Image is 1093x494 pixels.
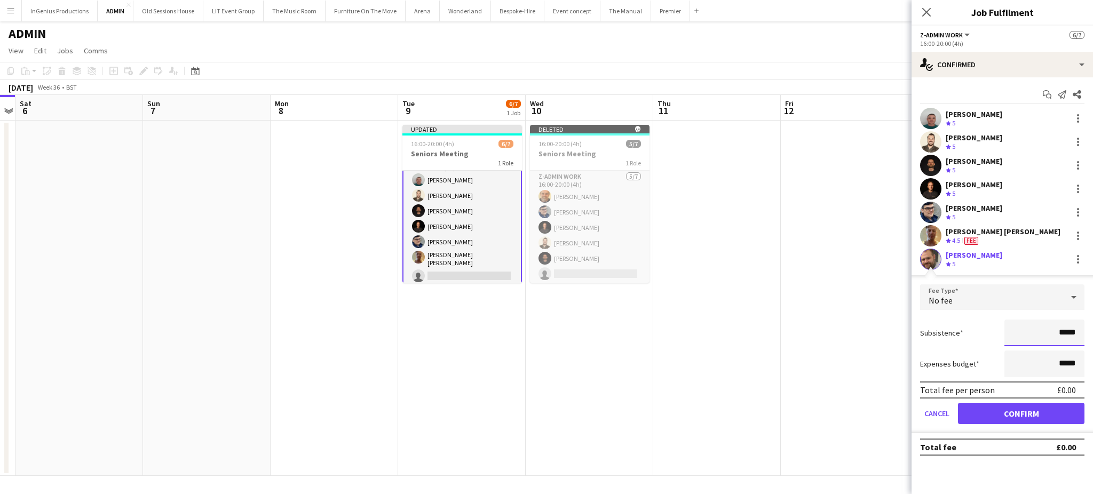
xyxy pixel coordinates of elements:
button: LIT Event Group [203,1,264,21]
span: 6/7 [498,140,513,148]
span: 5 [952,260,955,268]
div: BST [66,83,77,91]
span: 10 [528,105,544,117]
div: [PERSON_NAME] [946,133,1002,142]
span: z-Admin Work [920,31,963,39]
div: Confirmed [912,52,1093,77]
span: 5 [952,142,955,150]
span: Edit [34,46,46,55]
span: 16:00-20:00 (4h) [538,140,582,148]
span: Fri [785,99,794,108]
span: Wed [530,99,544,108]
app-card-role: z-Admin Work6/716:00-20:00 (4h)[PERSON_NAME][PERSON_NAME][PERSON_NAME][PERSON_NAME][PERSON_NAME][... [402,153,522,288]
button: Arena [406,1,440,21]
a: Jobs [53,44,77,58]
span: 4.5 [952,236,960,244]
app-card-role: z-Admin Work5/716:00-20:00 (4h)[PERSON_NAME][PERSON_NAME][PERSON_NAME][PERSON_NAME][PERSON_NAME] [530,171,650,300]
div: [PERSON_NAME] [PERSON_NAME] [946,227,1060,236]
button: Furniture On The Move [326,1,406,21]
span: Mon [275,99,289,108]
div: 1 Job [506,109,520,117]
button: The Music Room [264,1,326,21]
span: 6 [18,105,31,117]
span: 5 [952,189,955,197]
span: 5 [952,119,955,127]
div: [DATE] [9,82,33,93]
span: 1 Role [625,159,641,167]
span: 6/7 [506,100,521,108]
div: Crew has different fees then in role [962,236,980,245]
span: 9 [401,105,415,117]
div: £0.00 [1057,385,1076,395]
div: [PERSON_NAME] [946,203,1002,213]
label: Expenses budget [920,359,979,369]
span: No fee [929,295,953,306]
div: [PERSON_NAME] [946,180,1002,189]
div: 16:00-20:00 (4h) [920,39,1084,47]
button: Event concept [544,1,600,21]
span: Sun [147,99,160,108]
span: 16:00-20:00 (4h) [411,140,454,148]
span: 7 [146,105,160,117]
button: The Manual [600,1,651,21]
h1: ADMIN [9,26,46,42]
span: Tue [402,99,415,108]
span: Week 36 [35,83,62,91]
span: 6/7 [1070,31,1084,39]
button: z-Admin Work [920,31,971,39]
button: Cancel [920,403,954,424]
button: Wonderland [440,1,491,21]
h3: Seniors Meeting [530,149,650,158]
button: Premier [651,1,690,21]
span: Sat [20,99,31,108]
div: Deleted [530,125,650,133]
span: View [9,46,23,55]
app-job-card: Deleted 16:00-20:00 (4h)5/7Seniors Meeting1 Rolez-Admin Work5/716:00-20:00 (4h)[PERSON_NAME][PERS... [530,125,650,283]
div: Total fee [920,442,956,452]
app-job-card: Updated16:00-20:00 (4h)6/7Seniors Meeting1 Rolez-Admin Work6/716:00-20:00 (4h)[PERSON_NAME][PERSO... [402,125,522,283]
div: £0.00 [1056,442,1076,452]
span: Fee [964,237,978,245]
button: InGenius Productions [22,1,98,21]
span: 5 [952,166,955,174]
div: [PERSON_NAME] [946,250,1002,260]
span: Jobs [57,46,73,55]
span: 8 [273,105,289,117]
button: ADMIN [98,1,133,21]
span: 5/7 [626,140,641,148]
a: View [4,44,28,58]
span: 13 [911,105,924,117]
button: Bespoke-Hire [491,1,544,21]
h3: Seniors Meeting [402,149,522,158]
span: 11 [656,105,671,117]
label: Subsistence [920,328,963,338]
span: 1 Role [498,159,513,167]
div: [PERSON_NAME] [946,156,1002,166]
span: Comms [84,46,108,55]
div: [PERSON_NAME] [946,109,1002,119]
a: Edit [30,44,51,58]
span: Thu [658,99,671,108]
h3: Job Fulfilment [912,5,1093,19]
span: 5 [952,213,955,221]
button: Confirm [958,403,1084,424]
div: Updated [402,125,522,133]
button: Old Sessions House [133,1,203,21]
a: Comms [80,44,112,58]
div: Total fee per person [920,385,995,395]
span: 12 [783,105,794,117]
